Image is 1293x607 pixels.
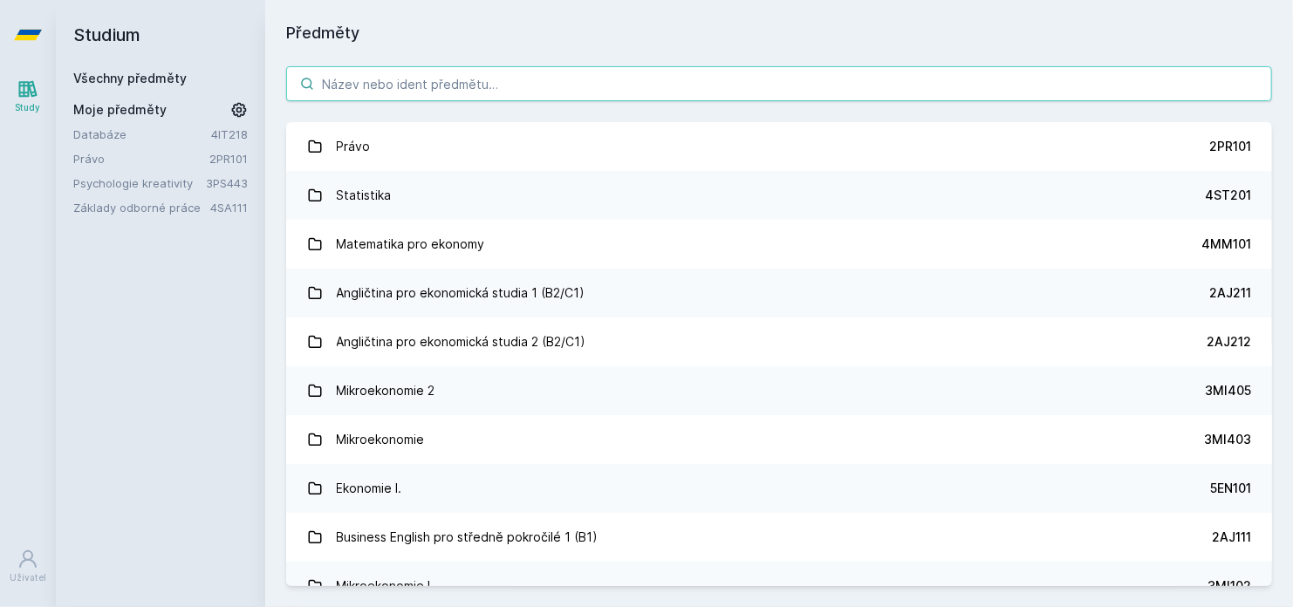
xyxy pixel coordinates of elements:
[1205,382,1251,399] div: 3MI405
[1201,235,1251,253] div: 4MM101
[337,569,431,604] div: Mikroekonomie I
[286,269,1272,317] a: Angličtina pro ekonomická studia 1 (B2/C1) 2AJ211
[337,276,585,310] div: Angličtina pro ekonomická studia 1 (B2/C1)
[286,66,1272,101] input: Název nebo ident předmětu…
[286,317,1272,366] a: Angličtina pro ekonomická studia 2 (B2/C1) 2AJ212
[1209,138,1251,155] div: 2PR101
[337,178,392,213] div: Statistika
[286,171,1272,220] a: Statistika 4ST201
[286,366,1272,415] a: Mikroekonomie 2 3MI405
[1204,431,1251,448] div: 3MI403
[209,152,248,166] a: 2PR101
[337,227,485,262] div: Matematika pro ekonomy
[3,540,52,593] a: Uživatel
[73,101,167,119] span: Moje předměty
[73,71,187,85] a: Všechny předměty
[337,422,425,457] div: Mikroekonomie
[337,471,402,506] div: Ekonomie I.
[1205,187,1251,204] div: 4ST201
[286,464,1272,513] a: Ekonomie I. 5EN101
[337,324,586,359] div: Angličtina pro ekonomická studia 2 (B2/C1)
[286,415,1272,464] a: Mikroekonomie 3MI403
[16,101,41,114] div: Study
[73,126,211,143] a: Databáze
[206,176,248,190] a: 3PS443
[73,174,206,192] a: Psychologie kreativity
[337,129,371,164] div: Právo
[337,373,435,408] div: Mikroekonomie 2
[337,520,599,555] div: Business English pro středně pokročilé 1 (B1)
[1207,577,1251,595] div: 3MI102
[3,70,52,123] a: Study
[1210,480,1251,497] div: 5EN101
[10,571,46,584] div: Uživatel
[1212,529,1251,546] div: 2AJ111
[1209,284,1251,302] div: 2AJ211
[286,21,1272,45] h1: Předměty
[73,150,209,167] a: Právo
[211,127,248,141] a: 4IT218
[286,220,1272,269] a: Matematika pro ekonomy 4MM101
[286,122,1272,171] a: Právo 2PR101
[286,513,1272,562] a: Business English pro středně pokročilé 1 (B1) 2AJ111
[1207,333,1251,351] div: 2AJ212
[73,199,210,216] a: Základy odborné práce
[210,201,248,215] a: 4SA111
